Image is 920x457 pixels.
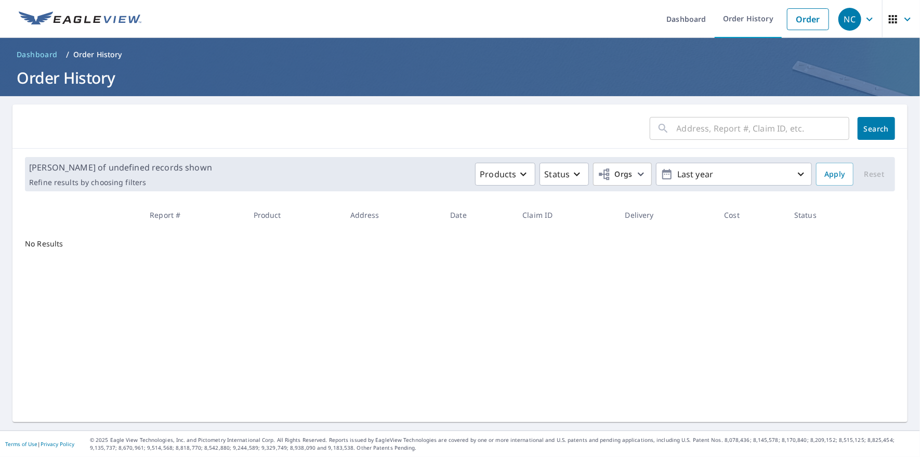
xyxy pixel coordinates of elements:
button: Apply [816,163,853,186]
div: NC [838,8,861,31]
button: Orgs [593,163,652,186]
a: Order [787,8,829,30]
button: Search [858,117,895,140]
a: Dashboard [12,46,62,63]
p: Last year [673,165,795,184]
button: Products [475,163,535,186]
button: Last year [656,163,812,186]
td: No Results [12,230,141,257]
p: Products [480,168,516,180]
span: Search [866,124,887,134]
p: © 2025 Eagle View Technologies, Inc. and Pictometry International Corp. All Rights Reserved. Repo... [90,436,915,452]
span: Apply [824,168,845,181]
th: Cost [716,200,786,230]
p: Order History [73,49,122,60]
li: / [66,48,69,61]
span: Orgs [598,168,633,181]
p: | [5,441,74,447]
th: Status [786,200,871,230]
input: Address, Report #, Claim ID, etc. [677,114,849,143]
nav: breadcrumb [12,46,908,63]
img: EV Logo [19,11,141,27]
a: Privacy Policy [41,440,74,448]
th: Product [245,200,342,230]
button: Status [540,163,589,186]
span: Dashboard [17,49,58,60]
p: [PERSON_NAME] of undefined records shown [29,161,212,174]
th: Report # [141,200,245,230]
p: Status [544,168,570,180]
p: Refine results by choosing filters [29,178,212,187]
th: Date [442,200,514,230]
th: Address [342,200,442,230]
th: Claim ID [514,200,616,230]
h1: Order History [12,67,908,88]
th: Delivery [617,200,716,230]
a: Terms of Use [5,440,37,448]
